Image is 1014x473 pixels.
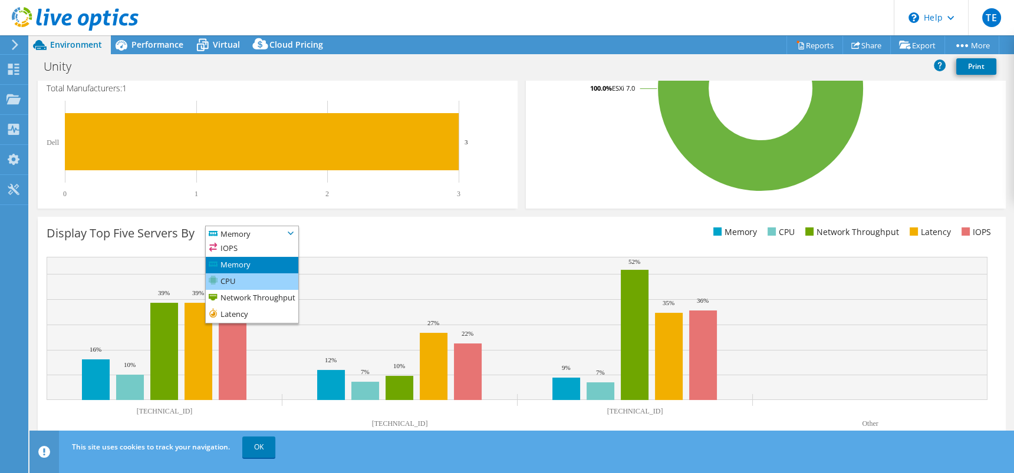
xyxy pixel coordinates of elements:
text: 10% [393,362,405,369]
text: 16% [90,346,101,353]
text: 22% [462,330,473,337]
li: IOPS [959,226,991,239]
text: 2 [325,190,329,198]
text: Other [862,419,878,428]
text: 10% [124,361,136,368]
text: 9% [562,364,571,371]
text: 7% [361,368,370,375]
text: 3 [465,138,468,145]
li: Latency [907,226,951,239]
span: This site uses cookies to track your navigation. [72,442,230,452]
text: 35% [663,299,674,306]
text: 39% [192,289,204,296]
span: Memory [206,226,284,240]
text: Dell [47,138,59,147]
span: 1 [122,82,127,94]
li: Network Throughput [206,290,298,306]
text: [TECHNICAL_ID] [137,407,193,415]
text: [TECHNICAL_ID] [372,419,428,428]
span: TE [982,8,1001,27]
h1: Unity [38,60,90,73]
a: More [944,36,999,54]
text: 0 [63,190,67,198]
span: Environment [50,39,102,50]
text: 3 [457,190,460,198]
text: 12% [325,356,337,363]
a: OK [242,436,275,458]
li: CPU [206,273,298,290]
li: Memory [206,257,298,273]
a: Share [842,36,891,54]
a: Print [956,58,996,75]
li: Memory [710,226,757,239]
li: Network Throughput [802,226,899,239]
tspan: 100.0% [590,84,612,92]
li: Latency [206,306,298,323]
text: 52% [628,258,640,265]
text: [TECHNICAL_ID] [607,407,663,415]
span: Virtual [213,39,240,50]
a: Export [890,36,945,54]
text: 1 [195,190,198,198]
text: 7% [596,369,605,376]
svg: \n [908,12,919,23]
li: IOPS [206,240,298,257]
text: 39% [158,289,170,296]
text: 27% [427,319,439,326]
span: Performance [131,39,183,50]
span: Cloud Pricing [269,39,323,50]
text: 36% [697,297,709,304]
li: CPU [765,226,795,239]
a: Reports [786,36,843,54]
tspan: ESXi 7.0 [612,84,635,92]
h4: Total Manufacturers: [47,82,509,95]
